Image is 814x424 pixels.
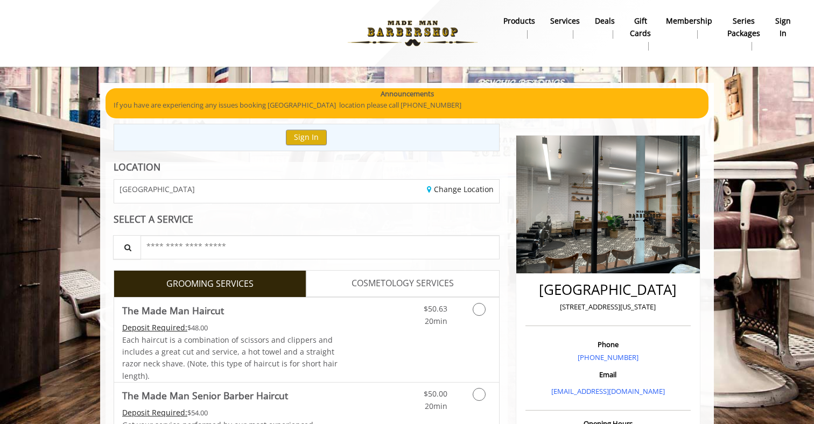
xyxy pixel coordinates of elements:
span: GROOMING SERVICES [166,277,254,291]
button: Sign In [286,130,327,145]
p: If you have are experiencing any issues booking [GEOGRAPHIC_DATA] location please call [PHONE_NUM... [114,100,700,111]
a: Productsproducts [496,13,543,41]
span: [GEOGRAPHIC_DATA] [120,185,195,193]
b: products [503,15,535,27]
button: Service Search [113,235,141,259]
a: Change Location [427,184,494,194]
b: Announcements [381,88,434,100]
span: COSMETOLOGY SERVICES [352,277,454,291]
span: $50.00 [424,388,447,399]
a: ServicesServices [543,13,587,41]
a: MembershipMembership [658,13,720,41]
span: Each haircut is a combination of scissors and clippers and includes a great cut and service, a ho... [122,335,338,381]
a: Series packagesSeries packages [720,13,768,53]
a: [EMAIL_ADDRESS][DOMAIN_NAME] [551,386,665,396]
b: Deals [595,15,615,27]
span: This service needs some Advance to be paid before we block your appointment [122,322,187,333]
b: Membership [666,15,712,27]
b: sign in [775,15,791,39]
b: gift cards [630,15,651,39]
b: Services [550,15,580,27]
span: This service needs some Advance to be paid before we block your appointment [122,407,187,418]
span: 20min [425,401,447,411]
h2: [GEOGRAPHIC_DATA] [528,282,688,298]
a: sign insign in [768,13,798,41]
div: SELECT A SERVICE [114,214,500,224]
a: Gift cardsgift cards [622,13,658,53]
div: $48.00 [122,322,339,334]
h3: Email [528,371,688,378]
b: LOCATION [114,160,160,173]
a: [PHONE_NUMBER] [578,352,638,362]
h3: Phone [528,341,688,348]
b: Series packages [727,15,760,39]
span: 20min [425,316,447,326]
img: Made Man Barbershop logo [339,4,487,63]
b: The Made Man Senior Barber Haircut [122,388,288,403]
b: The Made Man Haircut [122,303,224,318]
p: [STREET_ADDRESS][US_STATE] [528,301,688,313]
a: DealsDeals [587,13,622,41]
div: $54.00 [122,407,339,419]
span: $50.63 [424,303,447,314]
